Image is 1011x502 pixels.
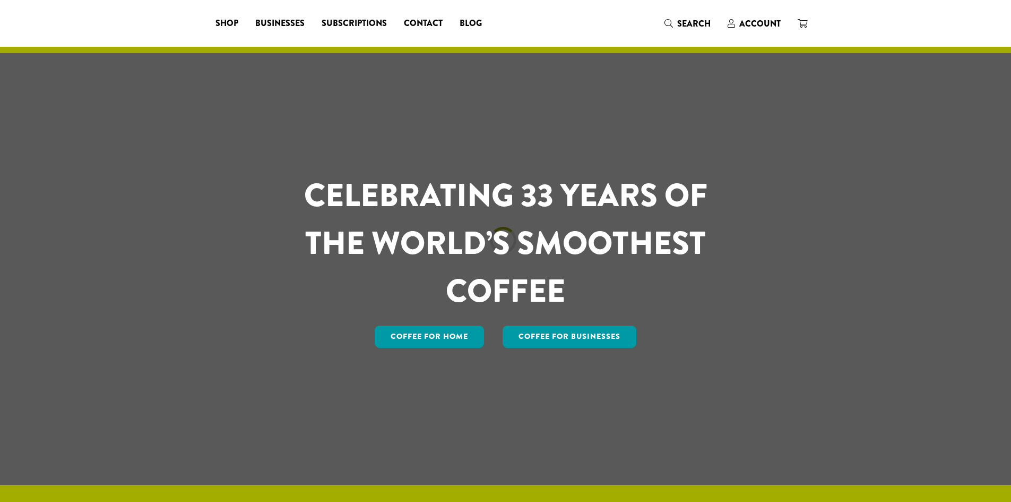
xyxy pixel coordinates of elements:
[677,18,711,30] span: Search
[375,326,484,348] a: Coffee for Home
[460,17,482,30] span: Blog
[255,17,305,30] span: Businesses
[215,17,238,30] span: Shop
[395,15,451,32] a: Contact
[404,17,443,30] span: Contact
[247,15,313,32] a: Businesses
[739,18,781,30] span: Account
[503,326,636,348] a: Coffee For Businesses
[273,172,739,315] h1: CELEBRATING 33 YEARS OF THE WORLD’S SMOOTHEST COFFEE
[451,15,490,32] a: Blog
[207,15,247,32] a: Shop
[656,15,719,32] a: Search
[322,17,387,30] span: Subscriptions
[719,15,789,32] a: Account
[313,15,395,32] a: Subscriptions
